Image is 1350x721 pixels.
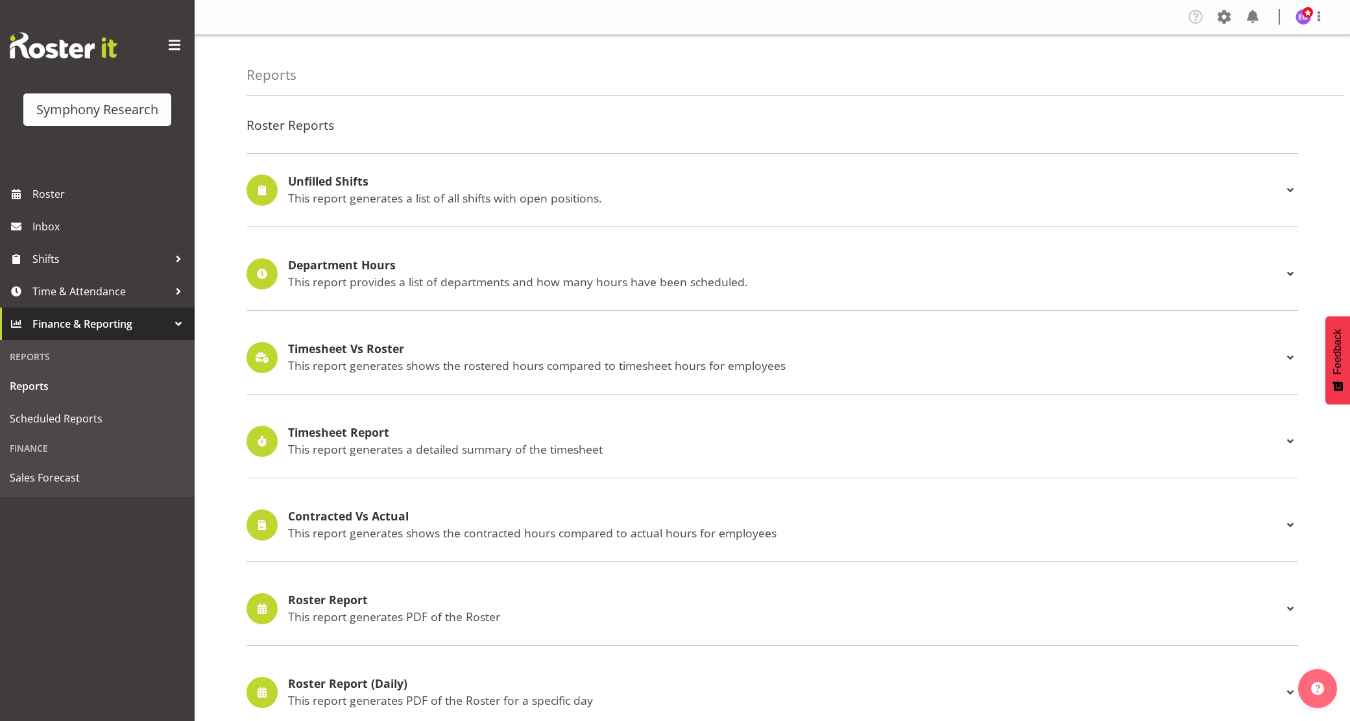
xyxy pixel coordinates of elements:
[288,191,1283,205] p: This report generates a list of all shifts with open positions.
[1296,9,1311,25] img: emma-gannaway277.jpg
[10,468,185,487] span: Sales Forecast
[32,314,169,334] span: Finance & Reporting
[10,376,185,396] span: Reports
[288,442,1283,456] p: This report generates a detailed summary of the timesheet
[10,409,185,428] span: Scheduled Reports
[247,677,1298,708] div: Roster Report (Daily) This report generates PDF of the Roster for a specific day
[247,67,296,82] h4: Reports
[32,249,169,269] span: Shifts
[3,370,191,402] a: Reports
[288,693,1283,707] p: This report generates PDF of the Roster for a specific day
[288,526,1283,540] p: This report generates shows the contracted hours compared to actual hours for employees
[32,184,188,204] span: Roster
[36,100,158,119] div: Symphony Research
[247,118,1298,132] h4: Roster Reports
[3,435,191,461] div: Finance
[3,343,191,370] div: Reports
[247,258,1298,289] div: Department Hours This report provides a list of departments and how many hours have been scheduled.
[288,510,1283,523] h4: Contracted Vs Actual
[3,402,191,435] a: Scheduled Reports
[288,594,1283,607] h4: Roster Report
[288,678,1283,690] h4: Roster Report (Daily)
[32,282,169,301] span: Time & Attendance
[3,461,191,494] a: Sales Forecast
[288,343,1283,356] h4: Timesheet Vs Roster
[288,426,1283,439] h4: Timesheet Report
[288,175,1283,188] h4: Unfilled Shifts
[288,275,1283,289] p: This report provides a list of departments and how many hours have been scheduled.
[1325,316,1350,404] button: Feedback - Show survey
[10,32,117,58] img: Rosterit website logo
[247,342,1298,373] div: Timesheet Vs Roster This report generates shows the rostered hours compared to timesheet hours fo...
[1311,682,1324,695] img: help-xxl-2.png
[247,175,1298,206] div: Unfilled Shifts This report generates a list of all shifts with open positions.
[247,509,1298,541] div: Contracted Vs Actual This report generates shows the contracted hours compared to actual hours fo...
[288,259,1283,272] h4: Department Hours
[247,426,1298,457] div: Timesheet Report This report generates a detailed summary of the timesheet
[288,609,1283,624] p: This report generates PDF of the Roster
[1332,329,1344,374] span: Feedback
[247,593,1298,624] div: Roster Report This report generates PDF of the Roster
[32,217,188,236] span: Inbox
[288,358,1283,373] p: This report generates shows the rostered hours compared to timesheet hours for employees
